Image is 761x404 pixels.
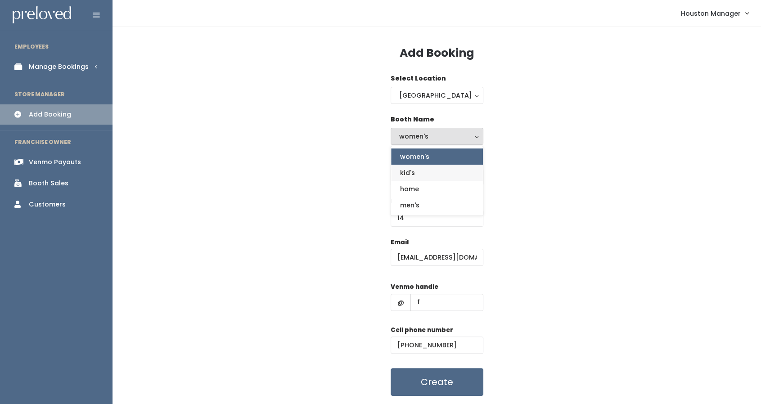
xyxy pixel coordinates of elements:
[400,152,429,162] span: women's
[400,184,419,194] span: home
[13,6,71,24] img: preloved logo
[391,283,438,292] label: Venmo handle
[400,168,415,178] span: kid's
[29,62,89,72] div: Manage Bookings
[29,200,66,209] div: Customers
[399,90,475,100] div: [GEOGRAPHIC_DATA]
[681,9,741,18] span: Houston Manager
[29,110,71,119] div: Add Booking
[391,87,483,104] button: [GEOGRAPHIC_DATA]
[400,47,474,59] h3: Add Booking
[391,74,446,83] label: Select Location
[29,157,81,167] div: Venmo Payouts
[391,368,483,396] button: Create
[391,115,434,124] label: Booth Name
[391,294,411,311] span: @
[400,200,419,210] span: men's
[391,326,453,335] label: Cell phone number
[391,337,483,354] input: (___) ___-____
[29,179,68,188] div: Booth Sales
[399,131,475,141] div: women's
[391,238,409,247] label: Email
[391,210,483,227] input: Booth Number
[391,249,483,266] input: @ .
[391,128,483,145] button: women's
[672,4,757,23] a: Houston Manager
